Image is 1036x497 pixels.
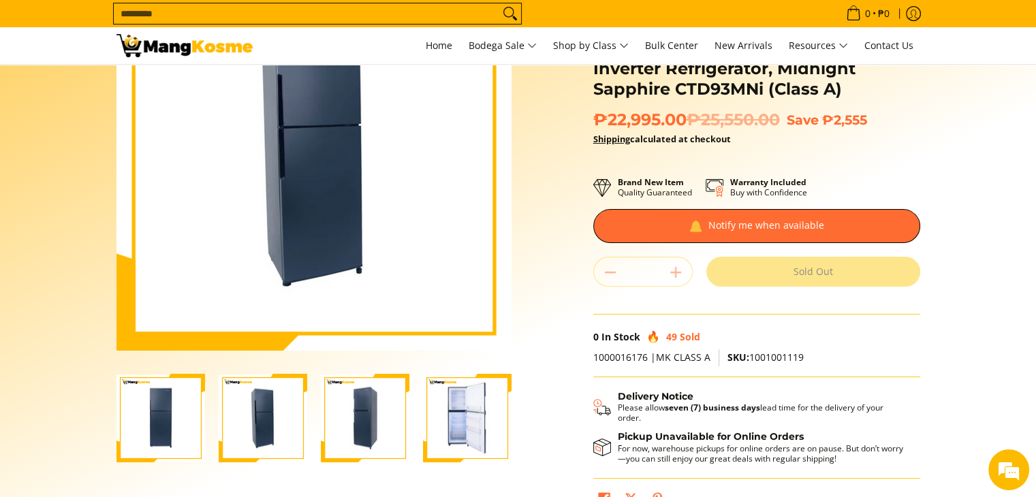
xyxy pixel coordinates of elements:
[601,330,640,343] span: In Stock
[116,34,253,57] img: Condura Direct Cool: 9.3 Cu. Ft. Inverter Refrigerator l Mang Kosme
[727,351,749,364] span: SKU:
[593,391,907,423] button: Shipping & Delivery
[266,27,920,64] nav: Main Menu
[715,39,772,52] span: New Arrivals
[618,176,684,188] strong: Brand New Item
[7,343,260,391] textarea: Type your message and hit 'Enter'
[680,330,700,343] span: Sold
[666,330,677,343] span: 49
[687,110,780,130] del: ₱25,550.00
[782,27,855,64] a: Resources
[321,375,409,462] img: condura-9.3-cubic-feet-direct-cool-inverter-refrigerator-midnight-sapphire-left-side-view-mang-kosme
[499,3,521,24] button: Search
[665,402,760,413] strong: seven (7) business days
[618,177,692,197] p: Quality Guaranteed
[462,27,544,64] a: Bodega Sale
[79,157,188,295] span: We're online!
[842,6,894,21] span: •
[116,375,205,462] img: condura-9.3-cubic-feet-direct-cool-inverter-refrigerator-midnight-sapphire-full-view-mang-kosme
[708,27,779,64] a: New Arrivals
[730,176,806,188] strong: Warranty Included
[546,27,635,64] a: Shop by Class
[618,390,693,402] strong: Delivery Notice
[876,9,892,18] span: ₱0
[223,7,256,39] div: Minimize live chat window
[426,39,452,52] span: Home
[789,37,848,54] span: Resources
[822,112,867,128] span: ₱2,555
[469,37,537,54] span: Bodega Sale
[593,351,710,364] span: 1000016176 |MK CLASS A
[730,177,807,197] p: Buy with Confidence
[71,76,229,94] div: Chat with us now
[618,430,804,443] strong: Pickup Unavailable for Online Orders
[787,112,819,128] span: Save
[419,27,459,64] a: Home
[593,133,731,145] strong: calculated at checkout
[593,133,630,145] a: Shipping
[638,27,705,64] a: Bulk Center
[423,375,512,462] img: condura-9.3-cubic-feet-direct-cool-inverter-refrigerator-midnight-sapphire-open-door-left-side-vi...
[645,39,698,52] span: Bulk Center
[858,27,920,64] a: Contact Us
[618,443,907,464] p: For now, warehouse pickups for online orders are on pause. But don’t worry—you can still enjoy ou...
[864,39,913,52] span: Contact Us
[593,110,780,130] span: ₱22,995.00
[593,38,920,99] h1: Condura 9.2 Cu. Ft. Direct Cool Inverter Refrigerator, Midnight Sapphire CTD93MNi (Class A)
[553,37,629,54] span: Shop by Class
[863,9,873,18] span: 0
[727,351,804,364] span: 1001001119
[593,330,599,343] span: 0
[618,402,907,423] p: Please allow lead time for the delivery of your order.
[219,375,307,462] img: condura-9.3-cubic-feet-direct-cool-inverter-refrigerator-midnight-sapphire-right-side-view-mang-k...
